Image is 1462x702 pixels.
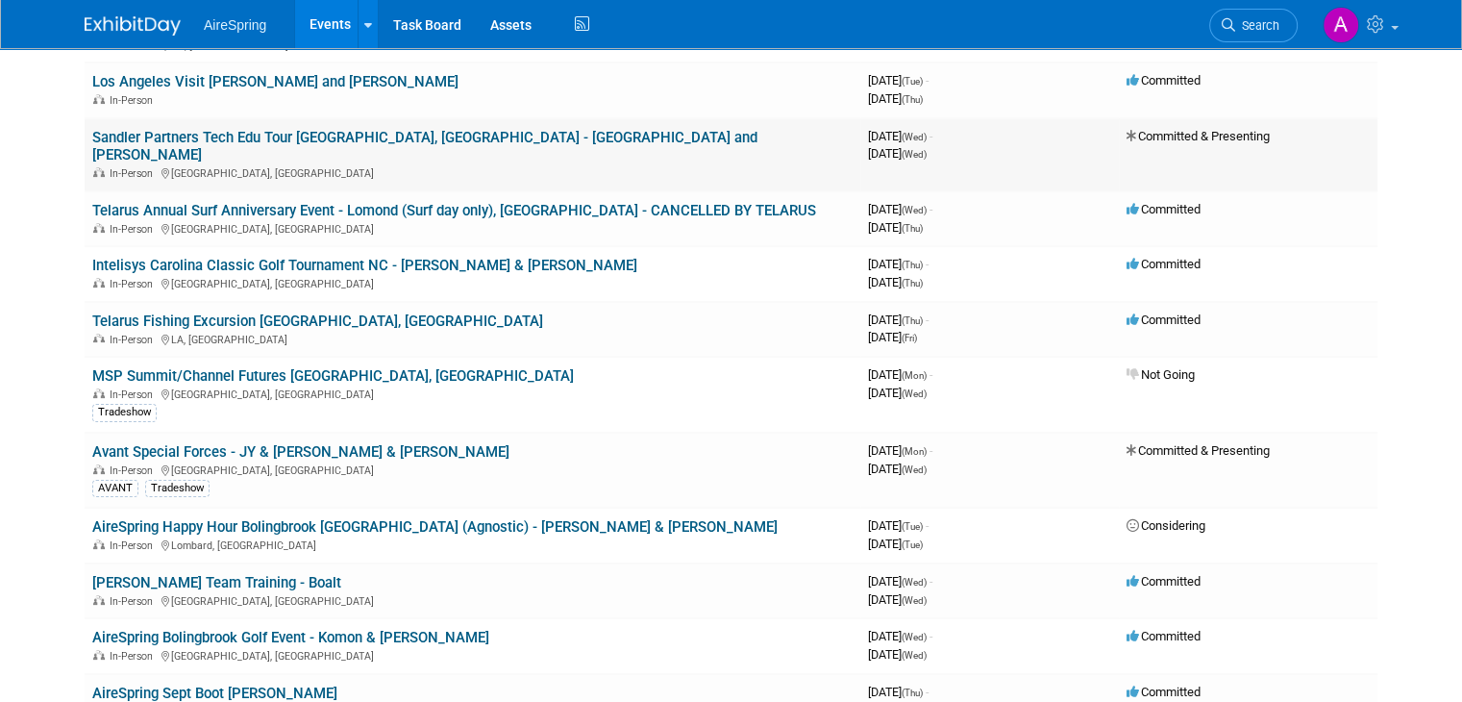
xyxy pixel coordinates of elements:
a: AireSpring Happy Hour Bolingbrook [GEOGRAPHIC_DATA] (Agnostic) - [PERSON_NAME] & [PERSON_NAME] [92,518,778,536]
span: In-Person [110,334,159,346]
span: [DATE] [868,37,923,51]
span: (Thu) [902,94,923,105]
a: AireSpring Sept Boot [PERSON_NAME] [92,685,337,702]
span: [DATE] [868,220,923,235]
span: [DATE] [868,313,929,327]
div: Lombard, [GEOGRAPHIC_DATA] [92,537,853,552]
span: In-Person [110,278,159,290]
img: In-Person Event [93,539,105,549]
div: [GEOGRAPHIC_DATA], [GEOGRAPHIC_DATA] [92,647,853,663]
span: In-Person [110,464,159,477]
span: (Wed) [902,149,927,160]
div: [GEOGRAPHIC_DATA], [GEOGRAPHIC_DATA] [92,275,853,290]
div: LA, [GEOGRAPHIC_DATA] [92,331,853,346]
span: (Fri) [902,333,917,343]
span: Committed [1127,313,1201,327]
span: AireSpring [204,17,266,33]
span: [DATE] [868,592,927,607]
div: [GEOGRAPHIC_DATA], [GEOGRAPHIC_DATA] [92,592,853,608]
img: In-Person Event [93,595,105,605]
img: In-Person Event [93,94,105,104]
span: [DATE] [868,367,932,382]
span: In-Person [110,94,159,107]
span: (Thu) [902,278,923,288]
span: (Tue) [902,539,923,550]
a: Telarus Annual Surf Anniversary Event - Lomond (Surf day only), [GEOGRAPHIC_DATA] - CANCELLED BY ... [92,202,816,219]
img: ExhibitDay [85,16,181,36]
div: Tradeshow [92,404,157,421]
span: (Wed) [902,464,927,475]
a: Avant Special Forces - JY & [PERSON_NAME] & [PERSON_NAME] [92,443,509,461]
img: In-Person Event [93,223,105,233]
a: Intelisys Carolina Classic Golf Tournament NC - [PERSON_NAME] & [PERSON_NAME] [92,257,637,274]
div: AVANT [92,480,138,497]
div: [GEOGRAPHIC_DATA], [GEOGRAPHIC_DATA] [92,164,853,180]
span: (Mon) [902,446,927,457]
span: Committed & Presenting [1127,129,1270,143]
span: [DATE] [868,73,929,88]
img: Angie Handal [1323,7,1359,43]
div: [GEOGRAPHIC_DATA], [GEOGRAPHIC_DATA] [92,386,853,401]
span: [DATE] [868,257,929,271]
span: In-Person [110,389,159,401]
a: Search [1209,9,1298,42]
span: - [929,129,932,143]
span: In-Person [110,539,159,552]
span: Committed [1127,629,1201,643]
span: [DATE] [868,330,917,344]
span: - [929,202,932,216]
span: [DATE] [868,91,923,106]
img: In-Person Event [93,167,105,177]
span: [DATE] [868,443,932,458]
span: - [926,73,929,88]
span: - [926,313,929,327]
span: (Tue) [902,521,923,532]
span: (Thu) [902,223,923,234]
span: [DATE] [868,275,923,289]
span: (Wed) [902,205,927,215]
span: In-Person [110,223,159,236]
span: - [926,685,929,699]
span: - [929,629,932,643]
img: In-Person Event [93,650,105,660]
img: In-Person Event [93,464,105,474]
img: In-Person Event [93,334,105,343]
span: (Tue) [902,76,923,87]
a: Sandler Partners Tech Edu Tour [GEOGRAPHIC_DATA], [GEOGRAPHIC_DATA] - [GEOGRAPHIC_DATA] and [PERS... [92,129,757,164]
span: - [926,257,929,271]
span: [DATE] [868,386,927,400]
span: [DATE] [868,685,929,699]
span: (Wed) [902,632,927,642]
span: (Wed) [902,132,927,142]
span: In-Person [110,650,159,663]
span: [DATE] [868,462,927,476]
span: Committed [1127,574,1201,589]
span: [DATE] [868,537,923,551]
span: (Wed) [902,577,927,588]
span: - [926,518,929,533]
span: Committed [1127,73,1201,88]
span: - [929,367,932,382]
span: Committed [1127,685,1201,699]
span: Search [1235,18,1279,33]
a: [PERSON_NAME] Team Training - Boalt [92,574,341,591]
span: [DATE] [868,146,927,161]
span: Committed [1127,202,1201,216]
img: In-Person Event [93,278,105,288]
div: Tradeshow [145,480,210,497]
span: In-Person [110,39,159,52]
span: (Wed) [902,389,927,399]
span: (Thu) [902,315,923,326]
img: In-Person Event [93,389,105,398]
a: AireSpring Bolingbrook Golf Event - Komon & [PERSON_NAME] [92,629,489,646]
span: [DATE] [868,574,932,589]
span: [DATE] [868,518,929,533]
span: (Wed) [902,595,927,606]
span: Committed [1127,257,1201,271]
span: Considering [1127,518,1205,533]
span: (Mon) [902,370,927,381]
span: (Tue) [902,39,923,50]
span: [DATE] [868,629,932,643]
span: [DATE] [868,202,932,216]
span: In-Person [110,595,159,608]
